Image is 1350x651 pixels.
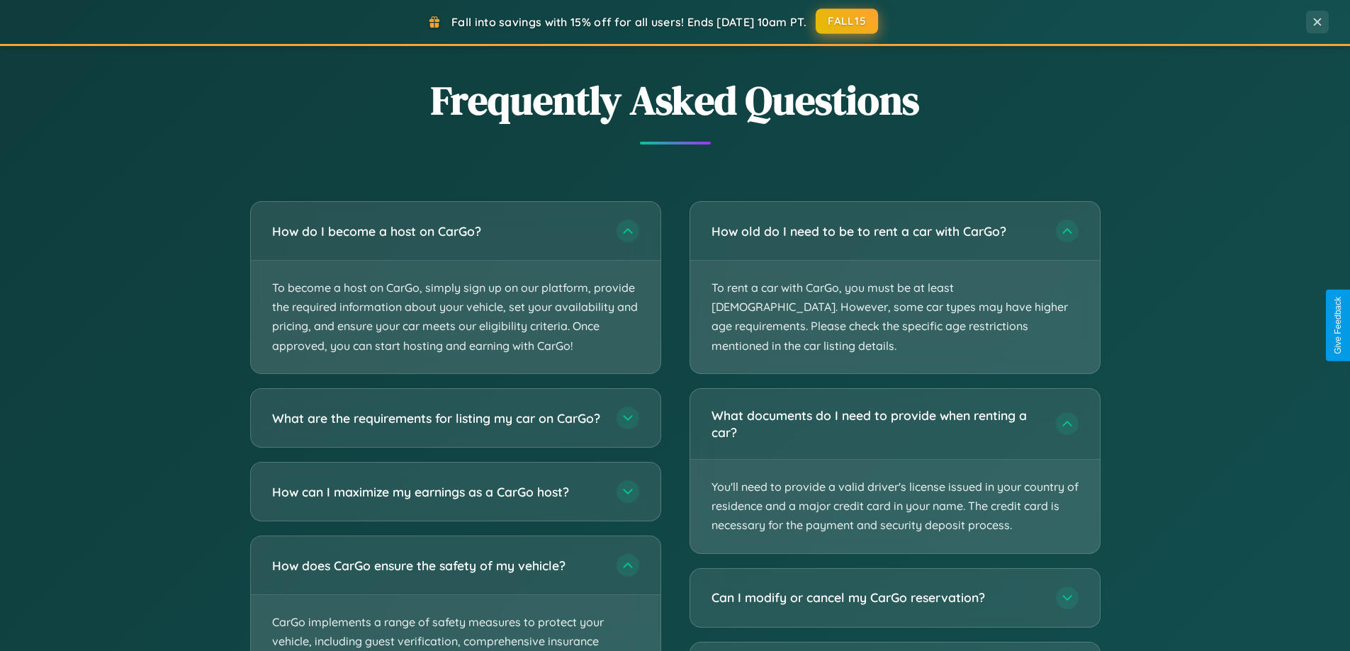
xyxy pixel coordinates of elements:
[711,407,1042,441] h3: What documents do I need to provide when renting a car?
[711,589,1042,606] h3: Can I modify or cancel my CarGo reservation?
[272,409,602,426] h3: What are the requirements for listing my car on CarGo?
[272,482,602,500] h3: How can I maximize my earnings as a CarGo host?
[251,261,660,373] p: To become a host on CarGo, simply sign up on our platform, provide the required information about...
[690,261,1100,373] p: To rent a car with CarGo, you must be at least [DEMOGRAPHIC_DATA]. However, some car types may ha...
[272,222,602,240] h3: How do I become a host on CarGo?
[816,9,878,34] button: FALL15
[272,556,602,574] h3: How does CarGo ensure the safety of my vehicle?
[1333,297,1343,354] div: Give Feedback
[711,222,1042,240] h3: How old do I need to be to rent a car with CarGo?
[690,460,1100,553] p: You'll need to provide a valid driver's license issued in your country of residence and a major c...
[250,73,1101,128] h2: Frequently Asked Questions
[451,15,806,29] span: Fall into savings with 15% off for all users! Ends [DATE] 10am PT.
